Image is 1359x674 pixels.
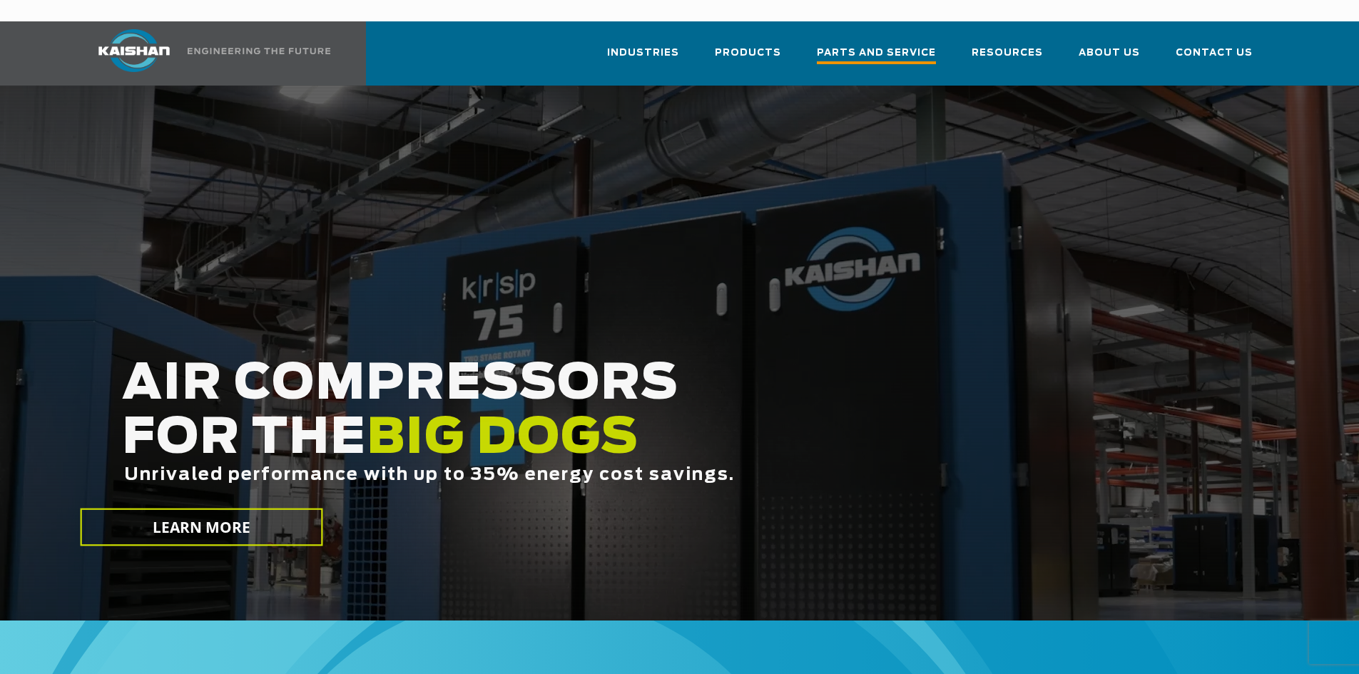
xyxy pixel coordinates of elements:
[152,517,250,538] span: LEARN MORE
[715,45,781,61] span: Products
[715,34,781,83] a: Products
[334,414,606,463] span: BIG DOGS
[607,45,679,61] span: Industries
[972,34,1043,83] a: Resources
[1079,34,1140,83] a: About Us
[972,45,1043,61] span: Resources
[89,357,1071,529] h2: AIR COMPRESSORS FOR THE
[81,29,188,72] img: kaishan logo
[1176,34,1253,83] a: Contact Us
[817,34,936,86] a: Parts and Service
[1079,45,1140,61] span: About Us
[607,34,679,83] a: Industries
[188,48,330,54] img: Engineering the future
[91,466,702,484] span: Unrivaled performance with up to 35% energy cost savings.
[81,21,333,86] a: Kaishan USA
[817,45,936,64] span: Parts and Service
[80,509,322,546] a: LEARN MORE
[1176,45,1253,61] span: Contact Us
